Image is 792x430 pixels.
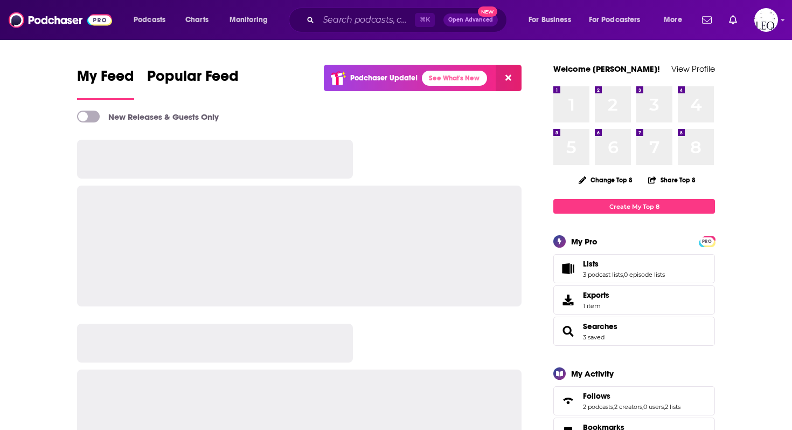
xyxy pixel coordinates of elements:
span: , [664,403,665,411]
button: open menu [126,11,179,29]
span: Searches [553,317,715,346]
a: Lists [583,259,665,269]
button: Show profile menu [754,8,778,32]
span: Exports [583,290,609,300]
span: For Podcasters [589,12,641,28]
span: Follows [553,386,715,415]
a: 2 lists [665,403,680,411]
div: Search podcasts, credits, & more... [299,8,517,32]
span: ⌘ K [415,13,435,27]
button: open menu [222,11,282,29]
span: Logged in as LeoPR [754,8,778,32]
a: New Releases & Guests Only [77,111,219,122]
img: Podchaser - Follow, Share and Rate Podcasts [9,10,112,30]
a: Exports [553,285,715,315]
button: open menu [656,11,696,29]
button: Open AdvancedNew [443,13,498,26]
button: Share Top 8 [648,169,696,190]
a: 2 creators [614,403,642,411]
span: , [623,271,624,278]
span: Open Advanced [448,17,493,23]
a: Follows [583,391,680,401]
a: See What's New [422,71,487,86]
img: User Profile [754,8,778,32]
div: My Pro [571,236,598,247]
a: View Profile [671,64,715,74]
span: Exports [557,292,579,308]
span: Podcasts [134,12,165,28]
span: For Business [529,12,571,28]
span: Lists [583,259,599,269]
a: PRO [700,237,713,245]
button: open menu [582,11,656,29]
div: My Activity [571,368,614,379]
span: Lists [553,254,715,283]
a: 2 podcasts [583,403,613,411]
a: Searches [583,322,617,331]
span: More [664,12,682,28]
span: Popular Feed [147,67,239,92]
a: Welcome [PERSON_NAME]! [553,64,660,74]
span: , [642,403,643,411]
a: Charts [178,11,215,29]
a: Searches [557,324,579,339]
a: Show notifications dropdown [725,11,741,29]
a: Create My Top 8 [553,199,715,214]
span: Follows [583,391,610,401]
span: Monitoring [230,12,268,28]
a: 0 episode lists [624,271,665,278]
button: open menu [521,11,585,29]
a: 0 users [643,403,664,411]
a: Lists [557,261,579,276]
a: 3 podcast lists [583,271,623,278]
a: 3 saved [583,333,605,341]
a: Popular Feed [147,67,239,100]
a: My Feed [77,67,134,100]
span: , [613,403,614,411]
a: Follows [557,393,579,408]
span: 1 item [583,302,609,310]
button: Change Top 8 [572,173,639,187]
span: New [478,6,497,17]
span: Charts [185,12,209,28]
span: My Feed [77,67,134,92]
input: Search podcasts, credits, & more... [318,11,415,29]
a: Show notifications dropdown [698,11,716,29]
p: Podchaser Update! [350,73,418,83]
